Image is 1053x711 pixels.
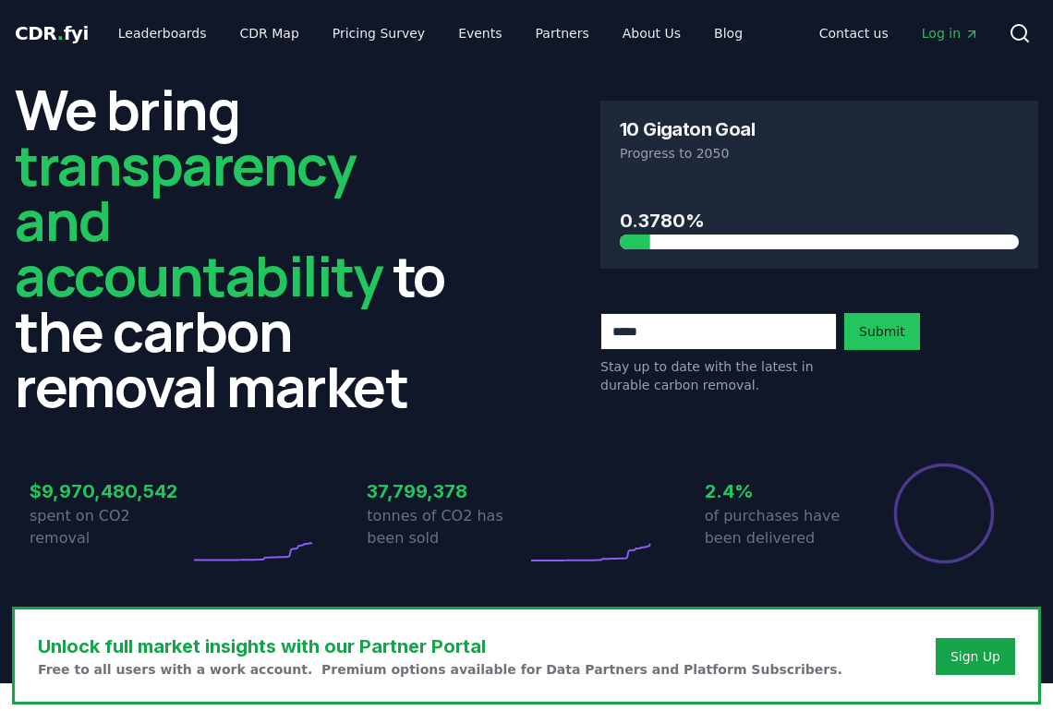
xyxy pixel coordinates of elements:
[15,20,89,46] a: CDR.fyi
[950,647,1000,666] a: Sign Up
[892,462,996,565] div: Percentage of sales delivered
[15,22,89,44] span: CDR fyi
[38,633,842,660] h3: Unlock full market insights with our Partner Portal
[608,17,696,50] a: About Us
[620,207,1019,235] h3: 0.3780%
[805,17,903,50] a: Contact us
[103,17,757,50] nav: Main
[38,660,842,679] p: Free to all users with a work account. Premium options available for Data Partners and Platform S...
[844,313,920,350] button: Submit
[318,17,440,50] a: Pricing Survey
[699,17,757,50] a: Blog
[30,477,189,505] h3: $9,970,480,542
[521,17,604,50] a: Partners
[705,505,865,549] p: of purchases have been delivered
[620,120,755,139] h3: 10 Gigaton Goal
[600,357,837,394] p: Stay up to date with the latest in durable carbon removal.
[57,22,64,44] span: .
[15,127,382,313] span: transparency and accountability
[225,17,314,50] a: CDR Map
[936,638,1015,675] button: Sign Up
[30,505,189,549] p: spent on CO2 removal
[443,17,516,50] a: Events
[367,505,526,549] p: tonnes of CO2 has been sold
[805,17,994,50] nav: Main
[103,17,222,50] a: Leaderboards
[620,144,1019,163] p: Progress to 2050
[705,477,865,505] h3: 2.4%
[367,477,526,505] h3: 37,799,378
[15,81,453,414] h2: We bring to the carbon removal market
[907,17,994,50] a: Log in
[922,24,979,42] span: Log in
